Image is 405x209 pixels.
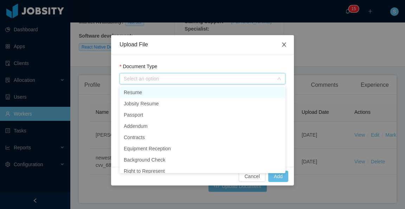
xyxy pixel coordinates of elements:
[120,64,157,69] label: Document Type
[120,120,285,132] li: Addendum
[120,98,285,109] li: Jobsity Resume
[120,154,285,165] li: Background Check
[239,171,265,182] button: Cancel
[120,165,285,177] li: Right to Represent
[277,77,281,81] i: icon: down
[274,35,294,55] button: Close
[124,75,274,82] div: Select an option
[281,42,287,47] i: icon: close
[120,41,285,48] div: Upload File
[120,87,285,98] li: Resume
[120,109,285,120] li: Passport
[120,143,285,154] li: Equipment Reception
[120,132,285,143] li: Contracts
[268,171,288,182] button: Add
